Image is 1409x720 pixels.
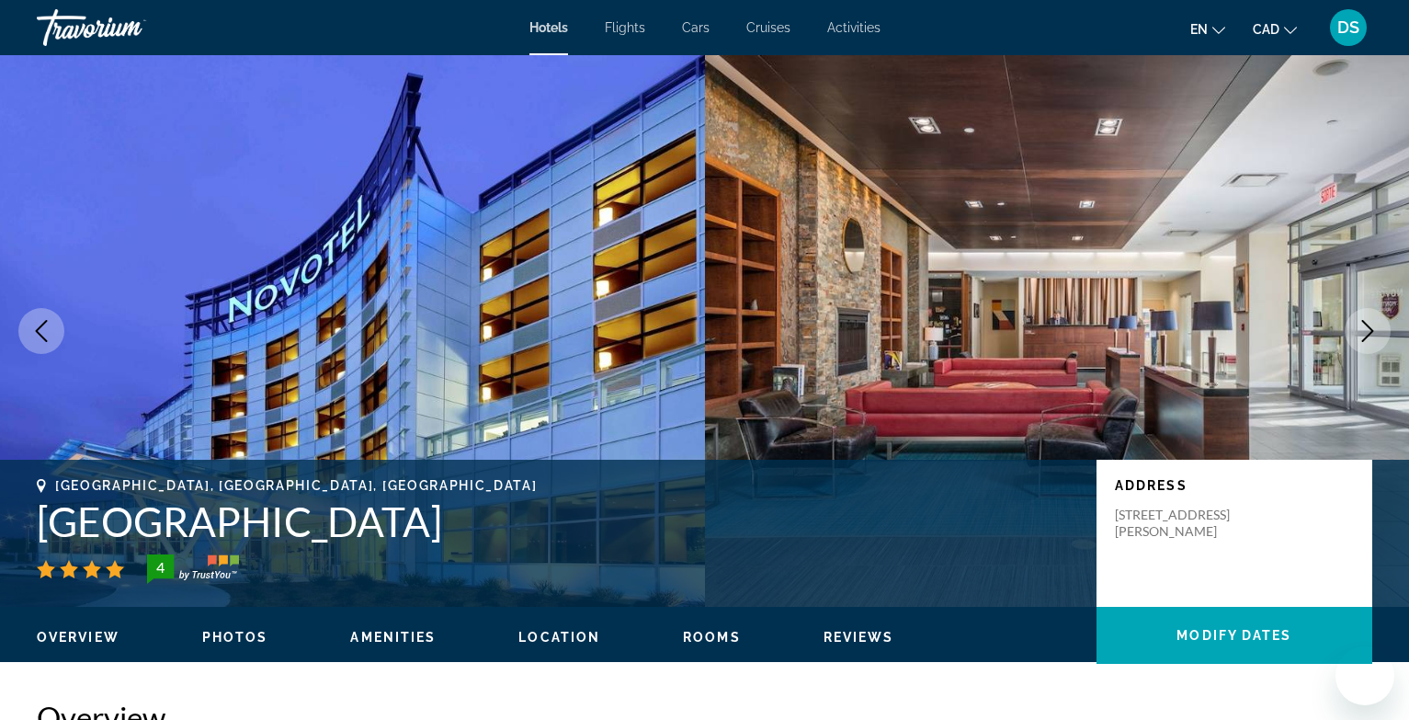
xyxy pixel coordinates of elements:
button: Next image [1345,308,1391,354]
button: Location [518,629,600,646]
button: Reviews [824,629,894,646]
span: [GEOGRAPHIC_DATA], [GEOGRAPHIC_DATA], [GEOGRAPHIC_DATA] [55,478,537,493]
h1: [GEOGRAPHIC_DATA] [37,497,1078,545]
span: Modify Dates [1176,628,1291,643]
span: Location [518,630,600,645]
iframe: Button to launch messaging window [1335,646,1394,705]
button: Rooms [683,629,741,646]
img: TrustYou guest rating badge [147,554,239,584]
p: Address [1115,478,1354,493]
span: CAD [1253,22,1279,37]
span: en [1190,22,1208,37]
span: Overview [37,630,119,645]
button: Overview [37,629,119,646]
a: Hotels [529,20,568,35]
button: Change currency [1253,16,1297,42]
button: Previous image [18,308,64,354]
span: Amenities [350,630,436,645]
a: Cars [682,20,710,35]
div: 4 [142,556,178,578]
button: Photos [202,629,268,646]
a: Travorium [37,4,221,51]
span: DS [1337,18,1359,37]
a: Cruises [746,20,790,35]
button: Change language [1190,16,1225,42]
button: Modify Dates [1097,607,1372,664]
span: Photos [202,630,268,645]
span: Rooms [683,630,741,645]
span: Reviews [824,630,894,645]
p: [STREET_ADDRESS][PERSON_NAME] [1115,507,1262,540]
button: User Menu [1324,8,1372,47]
button: Amenities [350,629,436,646]
a: Activities [827,20,881,35]
a: Flights [605,20,645,35]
